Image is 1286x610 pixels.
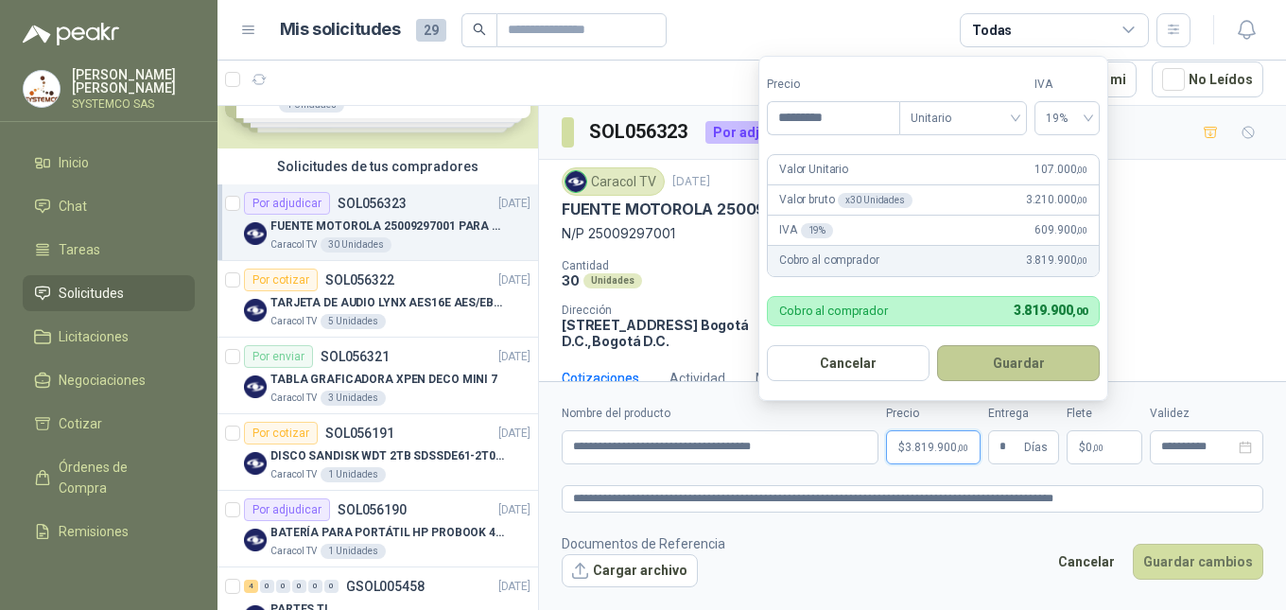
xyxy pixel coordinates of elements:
[346,580,425,593] p: GSOL005458
[23,557,195,593] a: Configuración
[1026,252,1087,270] span: 3.819.900
[669,368,725,389] div: Actividad
[338,503,407,516] p: SOL056190
[1152,61,1263,97] button: No Leídos
[1026,191,1087,209] span: 3.210.000
[779,252,878,270] p: Cobro al comprador
[1150,405,1263,423] label: Validez
[562,554,698,588] button: Cargar archivo
[270,237,317,253] p: Caracol TV
[270,447,506,465] p: DISCO SANDISK WDT 2TB SDSSDE61-2T00-G25 BATERÍA PARA PORTÁTIL HP PROBOOK 430 G8
[1014,303,1087,318] span: 3.819.900
[972,20,1012,41] div: Todas
[911,104,1016,132] span: Unitario
[801,223,834,238] div: 19 %
[244,269,318,291] div: Por cotizar
[779,191,912,209] p: Valor bruto
[957,443,968,453] span: ,00
[270,544,317,559] p: Caracol TV
[1076,225,1087,235] span: ,00
[562,304,768,317] p: Dirección
[270,524,506,542] p: BATERÍA PARA PORTÁTIL HP PROBOOK 430 G8
[276,580,290,593] div: 0
[988,405,1059,423] label: Entrega
[23,406,195,442] a: Cotizar
[23,232,195,268] a: Tareas
[498,195,530,213] p: [DATE]
[498,348,530,366] p: [DATE]
[767,76,899,94] label: Precio
[1079,442,1086,453] span: $
[498,578,530,596] p: [DATE]
[838,193,912,208] div: x 30 Unidades
[217,184,538,261] a: Por adjudicarSOL056323[DATE] Company LogoFUENTE MOTOROLA 25009297001 PARA EP450Caracol TV30 Unidades
[59,239,100,260] span: Tareas
[705,121,808,144] div: Por adjudicar
[59,196,87,217] span: Chat
[562,259,808,272] p: Cantidad
[260,580,274,593] div: 0
[217,414,538,491] a: Por cotizarSOL056191[DATE] Company LogoDISCO SANDISK WDT 2TB SDSSDE61-2T00-G25 BATERÍA PARA PORTÁ...
[270,371,497,389] p: TABLA GRAFICADORA XPEN DECO MINI 7
[270,467,317,482] p: Caracol TV
[565,171,586,192] img: Company Logo
[59,152,89,173] span: Inicio
[1067,405,1142,423] label: Flete
[59,413,102,434] span: Cotizar
[244,498,330,521] div: Por adjudicar
[905,442,968,453] span: 3.819.900
[473,23,486,36] span: search
[321,314,386,329] div: 5 Unidades
[562,533,725,554] p: Documentos de Referencia
[767,345,930,381] button: Cancelar
[270,314,317,329] p: Caracol TV
[244,580,258,593] div: 4
[498,271,530,289] p: [DATE]
[321,544,386,559] div: 1 Unidades
[244,192,330,215] div: Por adjudicar
[1034,161,1087,179] span: 107.000
[1092,443,1104,453] span: ,00
[270,294,506,312] p: TARJETA DE AUDIO LYNX AES16E AES/EBU PCI
[23,188,195,224] a: Chat
[321,237,391,253] div: 30 Unidades
[321,391,386,406] div: 3 Unidades
[1067,430,1142,464] p: $ 0,00
[498,501,530,519] p: [DATE]
[59,326,129,347] span: Licitaciones
[562,317,768,349] p: [STREET_ADDRESS] Bogotá D.C. , Bogotá D.C.
[1076,195,1087,205] span: ,00
[1133,544,1263,580] button: Guardar cambios
[23,145,195,181] a: Inicio
[779,161,848,179] p: Valor Unitario
[217,261,538,338] a: Por cotizarSOL056322[DATE] Company LogoTARJETA DE AUDIO LYNX AES16E AES/EBU PCICaracol TV5 Unidades
[244,422,318,444] div: Por cotizar
[562,167,665,196] div: Caracol TV
[217,338,538,414] a: Por enviarSOL056321[DATE] Company LogoTABLA GRAFICADORA XPEN DECO MINI 7Caracol TV3 Unidades
[23,449,195,506] a: Órdenes de Compra
[244,529,267,551] img: Company Logo
[756,368,813,389] div: Mensajes
[562,272,580,288] p: 30
[498,425,530,443] p: [DATE]
[1076,255,1087,266] span: ,00
[217,148,538,184] div: Solicitudes de tus compradores
[24,71,60,107] img: Company Logo
[562,368,639,389] div: Cotizaciones
[1072,305,1087,318] span: ,00
[321,350,390,363] p: SOL056321
[583,273,642,288] div: Unidades
[244,452,267,475] img: Company Logo
[217,491,538,567] a: Por adjudicarSOL056190[DATE] Company LogoBATERÍA PARA PORTÁTIL HP PROBOOK 430 G8Caracol TV1 Unidades
[1024,431,1048,463] span: Días
[59,283,124,304] span: Solicitudes
[72,68,195,95] p: [PERSON_NAME] [PERSON_NAME]
[23,319,195,355] a: Licitaciones
[1046,104,1088,132] span: 19%
[562,223,1263,244] p: N/P 25009297001
[292,580,306,593] div: 0
[1034,221,1087,239] span: 609.900
[270,218,506,235] p: FUENTE MOTOROLA 25009297001 PARA EP450
[1048,544,1125,580] button: Cancelar
[1034,76,1100,94] label: IVA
